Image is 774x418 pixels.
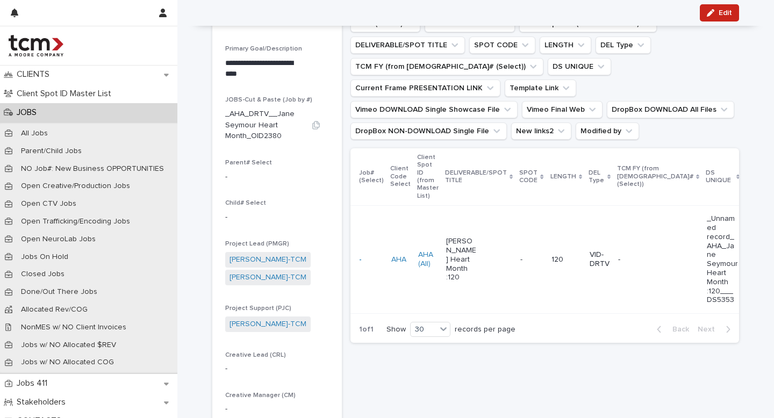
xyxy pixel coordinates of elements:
[590,250,610,269] p: VID-DRTV
[520,253,525,264] p: -
[550,171,576,183] p: LENGTH
[350,37,465,54] button: DELIVERABLE/SPOT TITLE
[12,107,45,118] p: JOBS
[12,217,139,226] p: Open Trafficking/Encoding Jobs
[693,325,739,334] button: Next
[390,163,411,190] p: Client Code Select
[12,305,96,314] p: Allocated Rev/COG
[230,319,306,330] a: [PERSON_NAME]-TCM
[12,182,139,191] p: Open Creative/Production Jobs
[225,46,302,52] span: Primary Goal/Description
[350,80,500,97] button: Current Frame PRESENTATION LINK
[225,200,266,206] span: Child# Select
[700,4,739,21] button: Edit
[12,129,56,138] p: All Jobs
[551,255,581,264] p: 120
[359,255,362,264] a: -
[225,212,329,223] p: -
[511,122,571,140] button: New links2
[225,171,329,183] p: -
[12,235,104,244] p: Open NeuroLab Jobs
[386,325,406,334] p: Show
[12,164,173,174] p: NO Job#: New Business OPPORTUNITIES
[12,253,77,262] p: Jobs On Hold
[230,254,306,265] a: [PERSON_NAME]-TCM
[505,80,576,97] button: Template Link
[12,69,58,80] p: CLIENTS
[350,316,382,343] p: 1 of 1
[576,122,639,140] button: Modified by
[417,152,439,202] p: Client Spot ID (from Master List)
[607,101,734,118] button: DropBox DOWNLOAD All Files
[350,122,507,140] button: DropBox NON-DOWNLOAD Single File
[12,323,135,332] p: NonMES w/ NO Client Invoices
[225,305,291,312] span: Project Support (PJC)
[418,250,438,269] a: AHA (All)
[698,326,721,333] span: Next
[12,341,125,350] p: Jobs w/ NO Allocated $REV
[225,241,289,247] span: Project Lead (PMGR)
[225,392,296,399] span: Creative Manager (CM)
[350,101,518,118] button: Vimeo DOWNLOAD Single Showcase File
[469,37,535,54] button: SPOT CODE
[648,325,693,334] button: Back
[225,160,272,166] span: Parent# Select
[618,255,650,264] p: -
[411,324,436,335] div: 30
[12,378,56,388] p: Jobs 411
[9,35,63,56] img: 4hMmSqQkux38exxPVZHQ
[225,109,303,142] p: _AHA_DRTV__Jane Seymour Heart Month_OID2380
[359,167,384,187] p: Job# (Select)
[522,101,603,118] button: Vimeo Final Web
[455,325,515,334] p: records per page
[707,214,739,305] p: _Unnamed record_AHA_Jane Seymour Heart Month :120___DS5353
[548,58,611,75] button: DS UNIQUE
[225,363,329,374] p: -
[719,9,732,17] span: Edit
[391,255,406,264] a: AHA
[12,199,85,208] p: Open CTV Jobs
[596,37,651,54] button: DEL Type
[589,167,605,187] p: DEL Type
[445,167,507,187] p: DELIVERABLE/SPOT TITLE
[540,37,591,54] button: LENGTH
[12,397,74,407] p: Stakeholders
[12,287,106,297] p: Done/Out There Jobs
[12,147,90,156] p: Parent/Child Jobs
[225,97,312,103] span: JOBS-Cut & Paste (Job by #)
[617,163,693,190] p: TCM FY (from [DEMOGRAPHIC_DATA]# (Select))
[230,272,306,283] a: [PERSON_NAME]-TCM
[225,403,329,415] p: -
[12,270,73,279] p: Closed Jobs
[446,237,478,282] p: [PERSON_NAME] Heart Month :120
[350,58,543,75] button: TCM FY (from Job# (Select))
[519,167,537,187] p: SPOT CODE
[12,358,123,367] p: Jobs w/ NO Allocated COG
[706,167,734,187] p: DS UNIQUE
[225,352,286,358] span: Creative Lead (CRL)
[666,326,689,333] span: Back
[12,89,120,99] p: Client Spot ID Master List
